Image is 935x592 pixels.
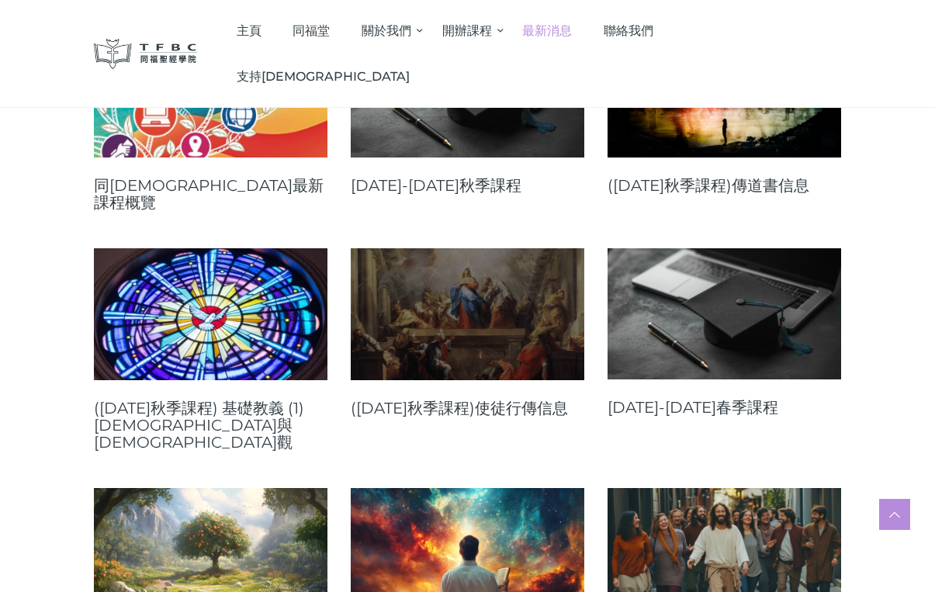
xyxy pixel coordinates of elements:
[879,499,910,530] a: Scroll to top
[442,23,492,38] span: 開辦課程
[351,400,584,417] a: ([DATE]秋季課程)使徒行傳信息
[522,23,572,38] span: 最新消息
[604,23,653,38] span: 聯絡我們
[220,8,277,54] a: 主頁
[237,69,410,84] span: 支持[DEMOGRAPHIC_DATA]
[237,23,261,38] span: 主頁
[293,23,330,38] span: 同福堂
[346,8,427,54] a: 關於我們
[351,177,584,194] a: [DATE]-[DATE]秋季課程
[362,23,411,38] span: 關於我們
[608,399,841,416] a: [DATE]-[DATE]春季課程
[94,400,327,451] a: ([DATE]秋季課程) 基礎教義 (1) [DEMOGRAPHIC_DATA]與[DEMOGRAPHIC_DATA]觀
[507,8,588,54] a: 最新消息
[94,39,198,69] img: 同福聖經學院 TFBC
[426,8,507,54] a: 開辦課程
[94,177,327,211] a: 同[DEMOGRAPHIC_DATA]最新課程概覽
[587,8,669,54] a: 聯絡我們
[608,177,841,194] a: ([DATE]秋季課程)傳道書信息
[220,54,425,99] a: 支持[DEMOGRAPHIC_DATA]
[277,8,346,54] a: 同福堂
